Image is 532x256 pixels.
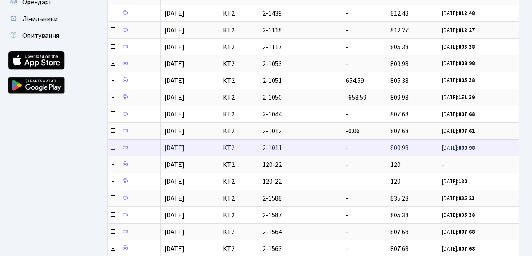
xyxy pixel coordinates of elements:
span: КТ2 [223,212,255,219]
span: -658.59 [346,93,366,102]
small: [DATE]: [442,111,475,118]
span: 805.38 [390,76,409,85]
span: - [346,9,348,18]
a: Опитування [4,27,88,44]
span: КТ2 [223,245,255,252]
span: - [346,244,348,253]
span: 807.68 [390,227,409,237]
span: КТ2 [223,178,255,185]
span: КТ2 [223,195,255,202]
span: - [346,110,348,119]
b: 807.62 [458,127,475,135]
span: 835.23 [390,194,409,203]
span: 2-1117 [262,44,339,50]
b: 805.38 [458,43,475,51]
span: 2-1051 [262,77,339,84]
b: 807.68 [458,111,475,118]
span: [DATE] [164,76,184,85]
span: - [346,143,348,153]
span: КТ2 [223,94,255,101]
span: 2-1012 [262,128,339,135]
span: [DATE] [164,127,184,136]
span: 2-1053 [262,61,339,67]
span: [DATE] [164,194,184,203]
span: 2-1564 [262,229,339,235]
span: КТ2 [223,27,255,34]
span: [DATE] [164,9,184,18]
span: [DATE] [164,177,184,186]
span: -0.06 [346,127,360,136]
span: 807.68 [390,110,409,119]
small: [DATE]: [442,211,475,219]
span: 2-1011 [262,145,339,151]
span: КТ2 [223,145,255,151]
span: Лічильники [22,14,58,24]
b: 805.38 [458,77,475,84]
span: 120-22 [262,161,339,168]
span: 2-1587 [262,212,339,219]
span: КТ2 [223,128,255,135]
small: [DATE]: [442,94,475,101]
span: 2-1563 [262,245,339,252]
span: - [346,194,348,203]
b: 809.98 [458,144,475,152]
span: 654.59 [346,76,364,85]
span: [DATE] [164,160,184,169]
b: 807.68 [458,228,475,236]
span: - [346,59,348,69]
span: [DATE] [164,26,184,35]
span: КТ2 [223,111,255,118]
span: - [346,42,348,52]
b: 835.23 [458,195,475,202]
span: - [346,26,348,35]
span: - [442,161,516,168]
span: 809.98 [390,143,409,153]
span: 805.38 [390,211,409,220]
b: 807.68 [458,245,475,253]
small: [DATE]: [442,60,475,67]
small: [DATE]: [442,195,475,202]
span: 807.68 [390,127,409,136]
small: [DATE]: [442,178,467,185]
span: [DATE] [164,110,184,119]
span: [DATE] [164,59,184,69]
span: 805.38 [390,42,409,52]
span: 807.68 [390,244,409,253]
b: 809.98 [458,60,475,67]
b: 151.39 [458,94,475,101]
span: Опитування [22,31,59,40]
span: 2-1050 [262,94,339,101]
span: 120 [390,177,401,186]
span: [DATE] [164,93,184,102]
small: [DATE]: [442,26,475,34]
span: 812.27 [390,26,409,35]
span: - [346,177,348,186]
span: КТ2 [223,229,255,235]
b: 812.27 [458,26,475,34]
small: [DATE]: [442,144,475,152]
span: КТ2 [223,61,255,67]
span: 120-22 [262,178,339,185]
small: [DATE]: [442,127,475,135]
b: 120 [458,178,467,185]
b: 812.48 [458,10,475,17]
span: - [346,211,348,220]
span: 812.48 [390,9,409,18]
small: [DATE]: [442,43,475,51]
span: КТ2 [223,44,255,50]
small: [DATE]: [442,10,475,17]
small: [DATE]: [442,245,475,253]
span: 2-1439 [262,10,339,17]
span: [DATE] [164,244,184,253]
span: 2-1044 [262,111,339,118]
span: 120 [390,160,401,169]
span: [DATE] [164,42,184,52]
span: 809.98 [390,93,409,102]
span: [DATE] [164,143,184,153]
span: - [346,227,348,237]
span: [DATE] [164,211,184,220]
span: КТ2 [223,161,255,168]
span: [DATE] [164,227,184,237]
b: 805.38 [458,211,475,219]
span: 2-1118 [262,27,339,34]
